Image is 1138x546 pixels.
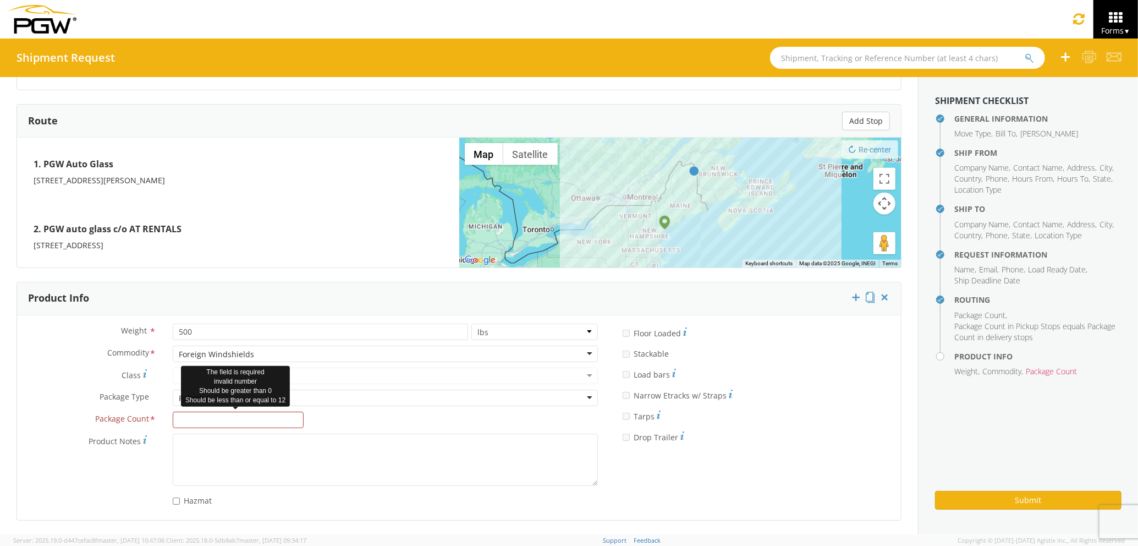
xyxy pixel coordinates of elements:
label: Floor Loaded [623,326,687,339]
li: , [986,230,1009,241]
h3: Product Info [28,293,89,304]
input: Floor Loaded [623,330,630,337]
button: Toggle fullscreen view [873,168,895,190]
span: City [1099,162,1112,173]
span: Package Count [95,413,149,426]
div: Foreign Windshields [179,349,254,360]
span: Phone [986,173,1008,184]
span: Company Name [954,162,1009,173]
span: [PERSON_NAME] [1020,128,1078,139]
input: Shipment, Tracking or Reference Number (at least 4 chars) [770,47,1045,69]
input: Load bars [623,371,630,378]
span: Map data ©2025 Google, INEGI [799,260,876,266]
label: Load bars [623,367,676,380]
span: Country [954,230,981,241]
li: , [1013,162,1064,173]
span: ▼ [1124,26,1130,36]
a: Terms [882,260,898,266]
li: , [954,173,983,184]
a: Feedback [634,536,661,544]
li: , [954,162,1010,173]
span: master, [DATE] 09:34:17 [239,536,306,544]
li: , [986,173,1009,184]
span: Class [122,370,141,380]
span: Package Count [1026,366,1077,376]
button: Drag Pegman onto the map to open Street View [873,232,895,254]
a: Support [603,536,627,544]
h4: Request Information [954,250,1121,259]
button: Show street map [465,143,503,165]
label: Hazmat [173,494,214,506]
input: Drop Trailer [623,434,630,441]
span: Address [1067,219,1095,230]
li: , [954,264,976,275]
li: , [954,310,1007,321]
span: Weight [121,325,147,336]
span: State [1012,230,1030,241]
label: Tarps [623,409,661,422]
li: , [954,230,983,241]
div: The field is required invalid number Should be greater than 0 Should be less than or equal to 12 [181,366,290,407]
span: Contact Name [1013,219,1063,230]
label: Drop Trailer [623,430,684,443]
li: , [1028,264,1087,275]
span: Ship Deadline Date [954,275,1020,286]
h4: Ship From [954,149,1121,157]
li: , [1067,162,1097,173]
h4: Ship To [954,205,1121,213]
button: Show satellite imagery [503,143,558,165]
label: Stackable [623,347,671,359]
span: Package Count [954,310,1005,320]
h4: Shipment Request [17,52,115,64]
li: , [1012,230,1032,241]
span: State [1093,173,1111,184]
li: , [1067,219,1097,230]
label: Narrow Etracks w/ Straps [623,388,733,401]
span: Location Type [954,184,1002,195]
button: Re-center [842,140,898,159]
span: Weight [954,366,978,376]
span: [STREET_ADDRESS][PERSON_NAME] [34,175,165,185]
li: , [1093,173,1113,184]
span: Contact Name [1013,162,1063,173]
li: , [954,219,1010,230]
span: Company Name [954,219,1009,230]
h3: Route [28,116,58,127]
span: Phone [986,230,1008,241]
li: , [954,128,993,139]
span: Copyright © [DATE]-[DATE] Agistix Inc., All Rights Reserved [958,536,1125,545]
span: Package Type [100,391,149,404]
div: Pallet(s) [179,393,207,404]
h4: Product Info [954,352,1121,361]
li: , [1057,173,1090,184]
input: Hazmat [173,498,180,505]
span: Location Type [1035,230,1082,241]
span: Bill To [996,128,1016,139]
li: , [1099,162,1114,173]
span: Hours To [1057,173,1088,184]
li: , [954,366,980,377]
a: Open this area in Google Maps (opens a new window) [462,253,498,267]
button: Keyboard shortcuts [745,260,793,267]
span: Client: 2025.18.0-5db8ab7 [166,536,306,544]
span: master, [DATE] 10:47:06 [97,536,164,544]
li: , [979,264,999,275]
h4: General Information [954,114,1121,123]
span: Hours From [1012,173,1053,184]
button: Add Stop [842,112,890,130]
span: Name [954,264,975,275]
li: , [982,366,1023,377]
span: Phone [1002,264,1024,275]
input: Narrow Etracks w/ Straps [623,392,630,399]
span: Country [954,173,981,184]
span: [STREET_ADDRESS] [34,240,103,250]
span: Server: 2025.19.0-d447cefac8f [13,536,164,544]
li: , [996,128,1018,139]
h4: 1. PGW Auto Glass [34,154,443,175]
span: Move Type [954,128,991,139]
li: , [1013,219,1064,230]
span: Forms [1101,25,1130,36]
span: Load Ready Date [1028,264,1086,275]
img: pgw-form-logo-1aaa8060b1cc70fad034.png [8,5,76,34]
img: Google [462,253,498,267]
